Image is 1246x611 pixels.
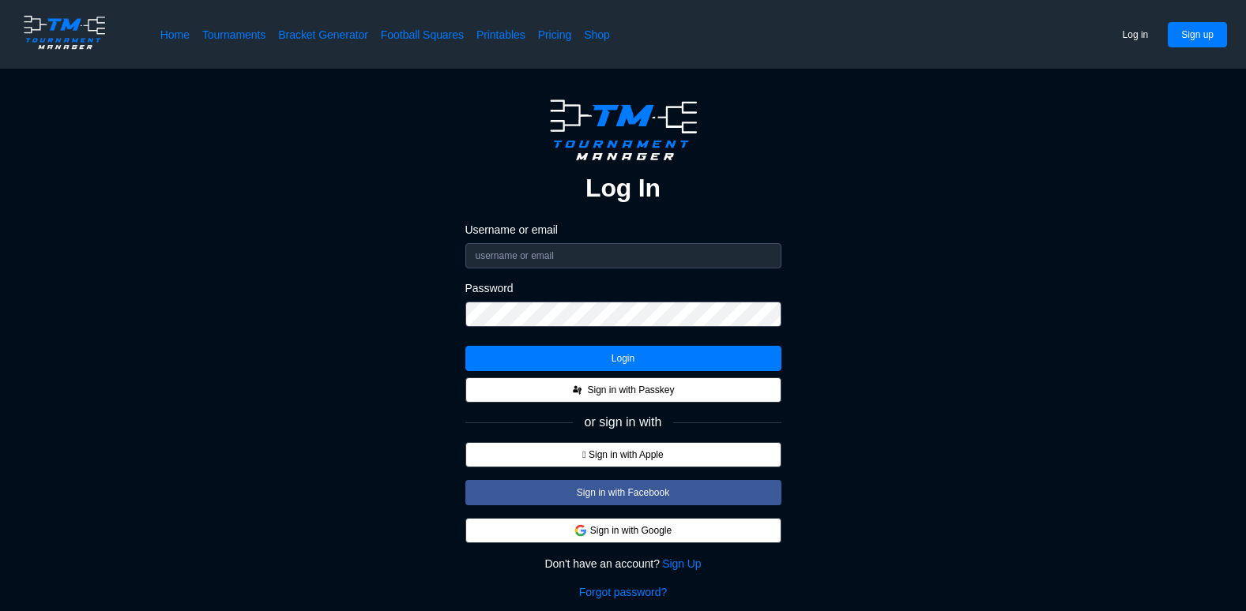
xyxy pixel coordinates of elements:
button: Sign up [1168,22,1227,47]
a: Forgot password? [579,584,667,600]
a: Sign Up [662,556,701,572]
a: Bracket Generator [278,27,368,43]
a: Pricing [538,27,571,43]
button: Sign in with Facebook [465,480,781,505]
label: Username or email [465,223,781,237]
input: username or email [465,243,781,268]
span: or sign in with [585,415,662,429]
a: Tournaments [202,27,265,43]
button: Sign in with Google [465,518,781,543]
a: Shop [584,27,610,43]
button: Log in [1109,22,1162,47]
button: Login [465,346,781,371]
img: logo.ffa97a18e3bf2c7d.png [19,13,110,52]
label: Password [465,281,781,295]
img: logo.ffa97a18e3bf2c7d.png [541,94,706,166]
a: Home [160,27,190,43]
button:  Sign in with Apple [465,442,781,467]
img: FIDO_Passkey_mark_A_black.dc59a8f8c48711c442e90af6bb0a51e0.svg [571,384,584,396]
span: Don't have an account? [544,556,660,572]
button: Sign in with Passkey [465,377,781,403]
a: Printables [476,27,525,43]
a: Football Squares [381,27,464,43]
h2: Log In [585,172,661,204]
img: google.d7f092af888a54de79ed9c9303d689d7.svg [574,524,587,537]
